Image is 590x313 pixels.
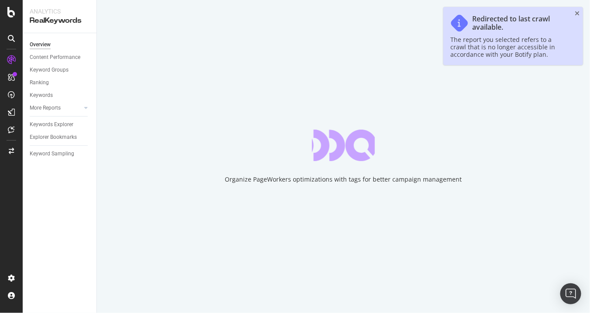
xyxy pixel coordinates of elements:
[30,120,90,129] a: Keywords Explorer
[30,40,90,49] a: Overview
[30,65,90,75] a: Keyword Groups
[30,78,90,87] a: Ranking
[30,133,77,142] div: Explorer Bookmarks
[30,103,82,113] a: More Reports
[30,53,80,62] div: Content Performance
[450,36,567,58] div: The report you selected refers to a crawl that is no longer accessible in accordance with your Bo...
[30,149,74,158] div: Keyword Sampling
[560,283,581,304] div: Open Intercom Messenger
[312,130,375,161] div: animation
[30,7,89,16] div: Analytics
[30,120,73,129] div: Keywords Explorer
[30,78,49,87] div: Ranking
[30,91,90,100] a: Keywords
[30,149,90,158] a: Keyword Sampling
[30,91,53,100] div: Keywords
[30,133,90,142] a: Explorer Bookmarks
[30,103,61,113] div: More Reports
[575,10,580,17] div: close toast
[30,65,69,75] div: Keyword Groups
[225,175,462,184] div: Organize PageWorkers optimizations with tags for better campaign management
[30,53,90,62] a: Content Performance
[472,15,567,31] div: Redirected to last crawl available.
[30,40,51,49] div: Overview
[30,16,89,26] div: RealKeywords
